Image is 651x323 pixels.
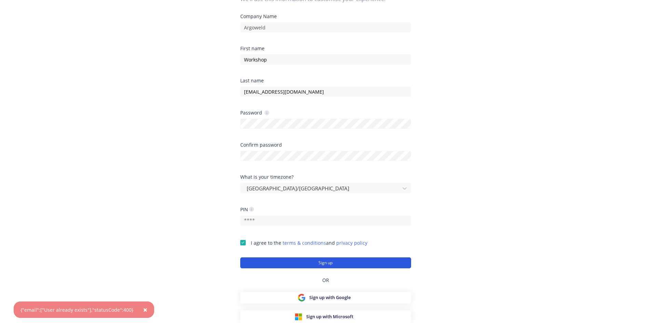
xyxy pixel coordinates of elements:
span: I agree to the and [251,240,367,246]
div: First name [240,46,411,51]
div: Last name [240,78,411,83]
button: Close [136,301,154,318]
button: Sign up with Google [240,292,411,304]
button: Sign up [240,257,411,268]
div: OR [240,268,411,292]
div: {"email":["User already exists"],"statusCode":400} [21,306,133,313]
div: Password [240,109,269,116]
button: Sign up with Microsoft [240,310,411,323]
span: Sign up with Microsoft [306,313,353,320]
span: × [143,305,147,314]
div: PIN [240,206,254,213]
a: privacy policy [336,240,367,246]
div: What is your timezone? [240,175,411,179]
span: Sign up with Google [309,294,351,301]
div: Company Name [240,14,411,19]
div: Confirm password [240,143,411,147]
a: terms & conditions [283,240,326,246]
